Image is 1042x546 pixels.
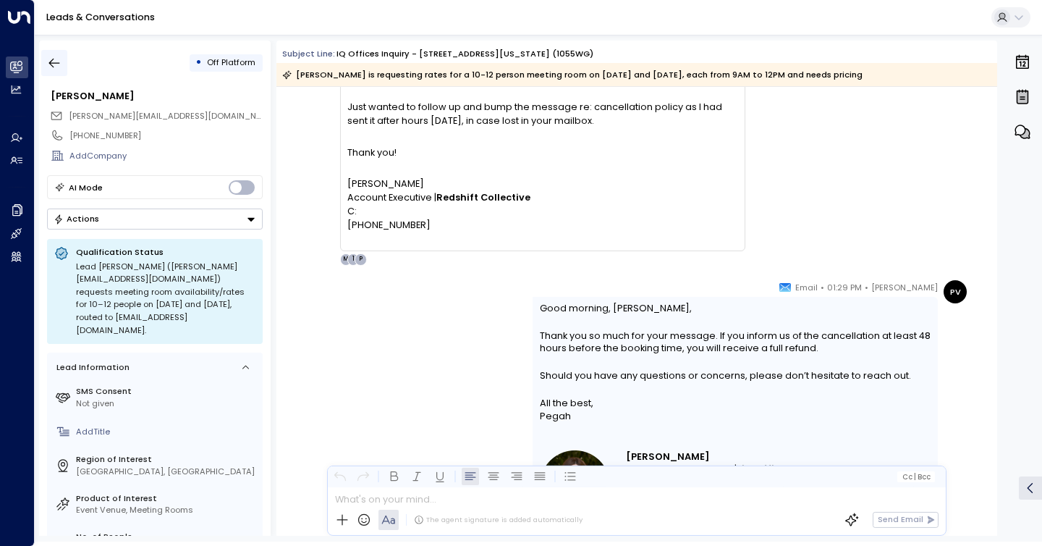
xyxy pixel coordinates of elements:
span: Email [795,280,818,295]
div: Thank you! [347,146,737,159]
span: [PHONE_NUMBER] [347,218,431,232]
div: Good morning, [PERSON_NAME], [540,302,931,315]
div: iQ Offices Inquiry - [STREET_ADDRESS][US_STATE] (1055WG) [336,48,593,60]
a: Leads & Conversations [46,11,155,23]
div: Actions [54,214,99,224]
b: Redshift Collective [436,191,530,203]
div: [GEOGRAPHIC_DATA], [GEOGRAPHIC_DATA] [76,466,258,478]
div: Should you have any questions or concerns, please don’t hesitate to reach out. [540,369,931,382]
div: P [355,253,366,265]
div: Just wanted to follow up and bump the message re: cancellation policy as I had sent it after hour... [347,100,737,127]
span: [PERSON_NAME] [871,280,938,295]
div: 1 [347,253,359,265]
div: Pegah [540,410,931,423]
span: [PERSON_NAME] [347,177,424,190]
button: Undo [331,468,349,485]
button: Cc|Bcc [897,471,935,482]
div: | [734,463,737,475]
label: SMS Consent [76,385,258,398]
div: [PERSON_NAME] [51,89,262,103]
button: Redo [355,468,372,485]
p: Qualification Status [76,246,255,258]
button: Actions [47,209,263,230]
div: Lead [PERSON_NAME] ([PERSON_NAME][EMAIL_ADDRESS][DOMAIN_NAME]) requests meeting room availability... [76,261,255,337]
div: AddCompany [69,150,262,162]
span: [PERSON_NAME][EMAIL_ADDRESS][DOMAIN_NAME] [69,110,276,122]
span: Account Executive | [347,190,436,204]
div: Thank you so much for your message. If you inform us of the cancellation at least 48 hours before... [540,329,931,355]
div: Not given [76,398,258,410]
div: Community Associate [626,463,729,475]
span: Off Platform [207,56,255,68]
label: No. of People [76,531,258,543]
div: The agent signature is added automatically [414,515,583,525]
div: [PERSON_NAME] is requesting rates for a 10-12 person meeting room on [DATE] and [DATE], each from... [282,67,863,82]
b: iQ Offices [742,463,791,475]
div: Button group with a nested menu [47,209,263,230]
div: Lead Information [52,361,130,374]
div: • [195,52,202,73]
span: C: [347,204,431,232]
label: Region of Interest [76,453,258,466]
div: AI Mode [69,180,103,195]
span: | [914,473,916,481]
span: • [821,280,824,295]
div: AddTitle [76,426,258,438]
span: 01:29 PM [827,280,862,295]
div: [PHONE_NUMBER] [69,130,262,142]
span: • [865,280,868,295]
div: Event Venue, Meeting Rooms [76,504,258,516]
div: All the best, [540,397,931,410]
span: anna@redshiftcollective.com [69,110,263,122]
label: Product of Interest [76,492,258,505]
b: [PERSON_NAME] [626,450,710,463]
span: Subject Line: [282,48,335,59]
div: PV [944,280,967,303]
span: Cc Bcc [902,473,931,481]
div: M [340,253,352,265]
img: 620c2fa44da2c.png [540,450,610,521]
